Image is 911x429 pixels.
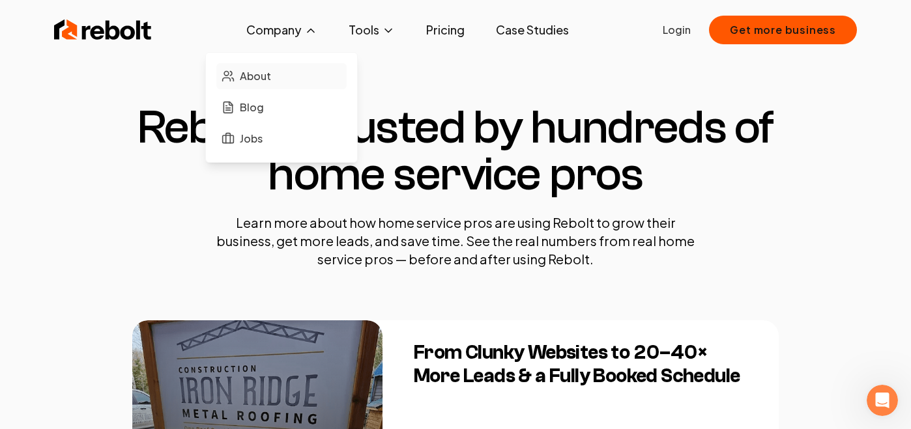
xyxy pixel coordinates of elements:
[485,17,579,43] a: Case Studies
[663,22,691,38] a: Login
[867,385,898,416] iframe: Intercom live chat
[240,100,264,115] span: Blog
[416,17,475,43] a: Pricing
[216,126,347,152] a: Jobs
[338,17,405,43] button: Tools
[236,17,328,43] button: Company
[240,68,271,84] span: About
[240,131,263,146] span: Jobs
[216,63,347,89] a: About
[132,104,779,198] h1: Rebolt is trusted by hundreds of home service pros
[54,17,152,43] img: Rebolt Logo
[208,214,703,268] p: Learn more about how home service pros are using Rebolt to grow their business, get more leads, a...
[709,16,857,44] button: Get more business
[414,341,753,388] h3: From Clunky Websites to 20–40× More Leads & a Fully Booked Schedule
[216,94,347,120] a: Blog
